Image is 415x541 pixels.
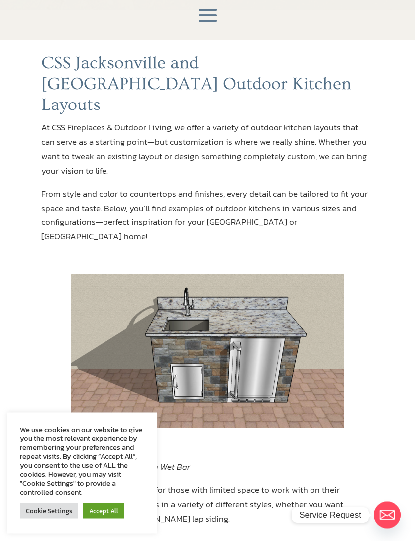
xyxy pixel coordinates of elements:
a: Email [374,502,401,529]
p: From style and color to countertops and finishes, every detail can be tailored to fit your space ... [41,187,373,245]
div: We use cookies on our website to give you the most relevant experience by remembering your prefer... [20,425,144,497]
h1: CSS Jacksonville and [GEOGRAPHIC_DATA] Outdoor Kitchen Layouts [41,53,373,121]
a: Accept All [83,503,124,519]
p: This wet bar is perfect for those with limited space to work with on their patio. We can finish t... [71,483,344,527]
a: Cookie Settings [20,503,78,519]
img: 5 foot outdoor kitchen layouts jacksonville [71,274,344,428]
p: At CSS Fireplaces & Outdoor Living, we offer a variety of outdoor kitchen layouts that can serve ... [41,121,373,187]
